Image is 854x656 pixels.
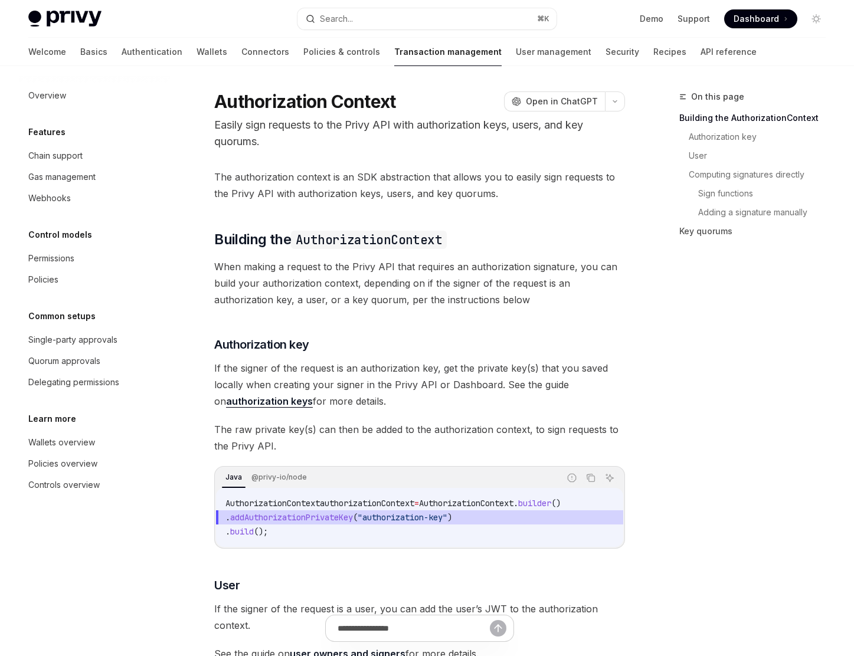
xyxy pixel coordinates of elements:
div: Quorum approvals [28,354,100,368]
button: Open in ChatGPT [504,91,605,111]
code: AuthorizationContext [291,231,447,249]
div: Policies [28,273,58,287]
a: Recipes [653,38,686,66]
a: Sign functions [698,184,835,203]
a: Basics [80,38,107,66]
span: addAuthorizationPrivateKey [230,512,353,523]
span: . [225,526,230,537]
span: . [513,498,518,509]
span: ⌘ K [537,14,549,24]
a: Permissions [19,248,170,269]
span: . [225,512,230,523]
div: Policies overview [28,457,97,471]
a: Connectors [241,38,289,66]
a: Dashboard [724,9,797,28]
span: Authorization key [214,336,309,353]
span: authorizationContext [320,498,414,509]
div: Chain support [28,149,83,163]
button: Ask AI [602,470,617,486]
span: The raw private key(s) can then be added to the authorization context, to sign requests to the Pr... [214,421,625,454]
div: Java [222,470,246,484]
span: build [230,526,254,537]
a: Wallets overview [19,432,170,453]
span: ( [353,512,358,523]
button: Report incorrect code [564,470,580,486]
a: Security [606,38,639,66]
a: Key quorums [679,222,835,241]
a: Computing signatures directly [689,165,835,184]
a: Policies [19,269,170,290]
a: Controls overview [19,474,170,496]
img: light logo [28,11,102,27]
span: = [414,498,419,509]
a: Quorum approvals [19,350,170,372]
span: builder [518,498,551,509]
a: Policies overview [19,453,170,474]
span: Building the [214,230,447,249]
button: Search...⌘K [297,8,557,29]
a: Building the AuthorizationContext [679,109,835,127]
span: Dashboard [734,13,779,25]
a: Wallets [197,38,227,66]
a: Gas management [19,166,170,188]
a: Welcome [28,38,66,66]
h5: Control models [28,228,92,242]
div: Webhooks [28,191,71,205]
a: Chain support [19,145,170,166]
span: User [214,577,240,593]
span: (); [254,526,268,537]
div: Delegating permissions [28,375,119,389]
h5: Learn more [28,412,76,426]
a: Single-party approvals [19,329,170,350]
button: Toggle dark mode [807,9,826,28]
div: Search... [320,12,353,26]
a: Policies & controls [303,38,380,66]
span: "authorization-key" [358,512,447,523]
a: Demo [640,13,663,25]
a: Authorization key [689,127,835,146]
a: Adding a signature manually [698,203,835,222]
h5: Common setups [28,309,96,323]
h1: Authorization Context [214,91,395,112]
button: Send message [490,620,506,637]
div: Controls overview [28,478,100,492]
div: Wallets overview [28,435,95,450]
span: If the signer of the request is an authorization key, get the private key(s) that you saved local... [214,360,625,409]
div: Permissions [28,251,74,265]
a: User management [516,38,591,66]
span: When making a request to the Privy API that requires an authorization signature, you can build yo... [214,258,625,308]
div: @privy-io/node [248,470,310,484]
a: User [689,146,835,165]
span: On this page [691,90,744,104]
span: AuthorizationContext [225,498,320,509]
span: ) [447,512,452,523]
a: Authentication [122,38,182,66]
span: Open in ChatGPT [526,96,598,107]
span: () [551,498,561,509]
p: Easily sign requests to the Privy API with authorization keys, users, and key quorums. [214,117,625,150]
span: If the signer of the request is a user, you can add the user’s JWT to the authorization context. [214,601,625,634]
a: API reference [701,38,757,66]
button: Copy the contents from the code block [583,470,598,486]
span: The authorization context is an SDK abstraction that allows you to easily sign requests to the Pr... [214,169,625,202]
a: Support [678,13,710,25]
a: Overview [19,85,170,106]
a: Delegating permissions [19,372,170,393]
h5: Features [28,125,66,139]
span: AuthorizationContext [419,498,513,509]
a: Transaction management [394,38,502,66]
div: Overview [28,88,66,103]
a: authorization keys [226,395,313,408]
a: Webhooks [19,188,170,209]
div: Single-party approvals [28,333,117,347]
div: Gas management [28,170,96,184]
